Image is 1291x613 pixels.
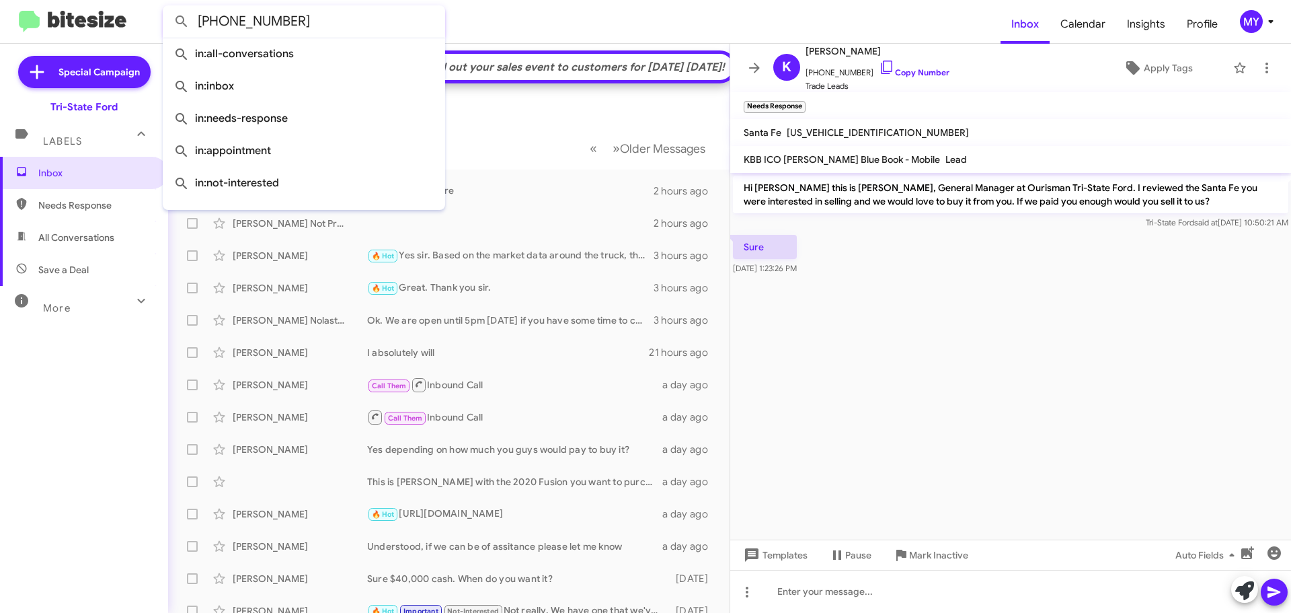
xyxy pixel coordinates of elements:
[233,507,367,521] div: [PERSON_NAME]
[38,231,114,244] span: All Conversations
[18,56,151,88] a: Special Campaign
[1228,10,1276,33] button: MY
[367,346,649,359] div: I absolutely will
[58,65,140,79] span: Special Campaign
[367,507,662,522] div: [URL][DOMAIN_NAME]
[1175,543,1240,567] span: Auto Fields
[367,443,662,456] div: Yes depending on how much you guys would pay to buy it?
[882,543,979,567] button: Mark Inactive
[233,540,367,553] div: [PERSON_NAME]
[50,100,118,114] div: Tri-State Ford
[43,302,71,314] span: More
[185,61,727,74] div: Don't forget the Special Campaign button to send out your sales event to customers for [DATE] [DA...
[233,378,367,392] div: [PERSON_NAME]
[372,252,395,260] span: 🔥 Hot
[38,263,89,277] span: Save a Deal
[741,543,808,567] span: Templates
[730,543,818,567] button: Templates
[233,572,367,585] div: [PERSON_NAME]
[173,38,434,70] span: in:all-conversations
[43,135,82,147] span: Labels
[233,281,367,295] div: [PERSON_NAME]
[945,153,967,166] span: Lead
[367,314,654,327] div: Ok. We are open until 5pm [DATE] if you have some time to come check it out.
[662,443,719,456] div: a day ago
[806,59,949,79] span: [PHONE_NUMBER]
[1050,5,1116,44] a: Calendar
[818,543,882,567] button: Pause
[806,79,949,93] span: Trade Leads
[367,248,654,264] div: Yes sir. Based on the market data around the truck, that is what it is currently worth.
[173,102,434,135] span: in:needs-response
[233,346,367,359] div: [PERSON_NAME]
[662,540,719,553] div: a day ago
[733,235,797,259] p: Sure
[367,475,662,489] div: This is [PERSON_NAME] with the 2020 Fusion you want to purchase It’s listed for $10,199
[806,43,949,59] span: [PERSON_NAME]
[662,378,719,392] div: a day ago
[1240,10,1263,33] div: MY
[654,281,719,295] div: 3 hours ago
[233,410,367,424] div: [PERSON_NAME]
[654,217,719,230] div: 2 hours ago
[662,507,719,521] div: a day ago
[367,409,662,426] div: Inbound Call
[845,543,871,567] span: Pause
[1089,56,1226,80] button: Apply Tags
[233,314,367,327] div: [PERSON_NAME] Nolastname123053764
[173,167,434,199] span: in:not-interested
[173,70,434,102] span: in:inbox
[654,249,719,262] div: 3 hours ago
[372,382,407,390] span: Call Them
[909,543,968,567] span: Mark Inactive
[1165,543,1251,567] button: Auto Fields
[733,263,797,273] span: [DATE] 1:23:26 PM
[744,127,781,139] span: Santa Fe
[649,346,719,359] div: 21 hours ago
[173,135,434,167] span: in:appointment
[654,184,719,198] div: 2 hours ago
[654,314,719,327] div: 3 hours ago
[163,5,445,38] input: Search
[38,166,153,180] span: Inbox
[1116,5,1176,44] a: Insights
[1194,217,1218,227] span: said at
[582,135,713,162] nav: Page navigation example
[233,249,367,262] div: [PERSON_NAME]
[173,199,434,231] span: in:sold-verified
[590,140,597,157] span: «
[782,57,791,78] span: K
[733,176,1288,213] p: Hi [PERSON_NAME] this is [PERSON_NAME], General Manager at Ourisman Tri-State Ford. I reviewed th...
[372,510,395,519] span: 🔥 Hot
[233,443,367,456] div: [PERSON_NAME]
[367,572,669,585] div: Sure $40,000 cash. When do you want it?
[1176,5,1228,44] a: Profile
[879,67,949,77] a: Copy Number
[669,572,719,585] div: [DATE]
[582,135,605,162] button: Previous
[233,217,367,230] div: [PERSON_NAME] Not Provided
[744,101,806,113] small: Needs Response
[1001,5,1050,44] a: Inbox
[613,140,620,157] span: »
[604,135,713,162] button: Next
[367,540,662,553] div: Understood, if we can be of assitance please let me know
[372,284,395,293] span: 🔥 Hot
[367,377,662,394] div: Inbound Call
[1146,217,1288,227] span: Tri-State Ford [DATE] 10:50:21 AM
[787,127,969,139] span: [US_VEHICLE_IDENTIFICATION_NUMBER]
[620,141,705,156] span: Older Messages
[662,475,719,489] div: a day ago
[38,199,153,212] span: Needs Response
[662,410,719,424] div: a day ago
[388,414,423,423] span: Call Them
[744,153,940,166] span: KBB ICO [PERSON_NAME] Blue Book - Mobile
[367,184,654,199] div: Sure
[1144,56,1193,80] span: Apply Tags
[367,281,654,296] div: Great. Thank you sir.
